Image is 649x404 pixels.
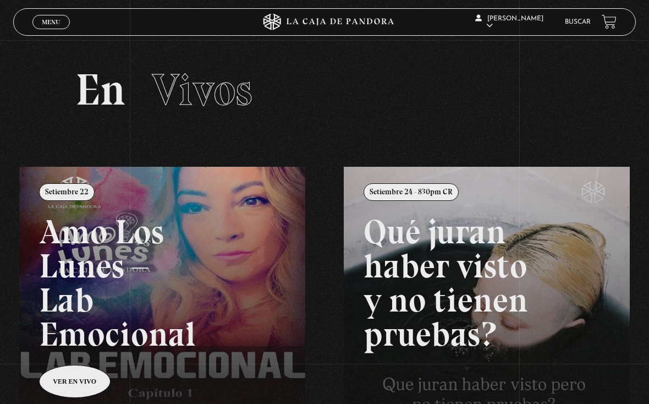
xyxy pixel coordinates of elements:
[42,19,60,25] span: Menu
[475,15,543,29] span: [PERSON_NAME]
[38,28,64,35] span: Cerrar
[565,19,591,25] a: Buscar
[75,68,574,112] h2: En
[152,63,252,116] span: Vivos
[602,14,617,29] a: View your shopping cart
